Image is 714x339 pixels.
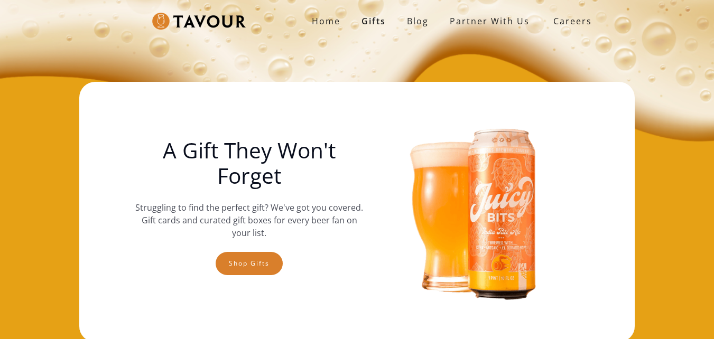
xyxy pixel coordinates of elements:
[396,11,439,32] a: Blog
[216,252,283,275] a: Shop gifts
[351,11,396,32] a: Gifts
[553,11,592,32] strong: Careers
[312,15,340,27] strong: Home
[540,6,600,36] a: Careers
[135,201,363,239] p: Struggling to find the perfect gift? We've got you covered. Gift cards and curated gift boxes for...
[301,11,351,32] a: Home
[439,11,540,32] a: partner with us
[135,138,363,189] h1: A Gift They Won't Forget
